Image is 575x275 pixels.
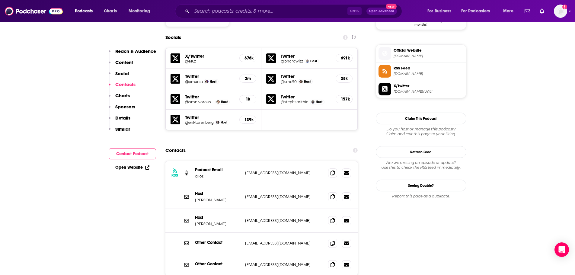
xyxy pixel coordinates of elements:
[562,5,567,9] svg: Add a profile image
[245,194,324,199] p: [EMAIL_ADDRESS][DOMAIN_NAME]
[316,100,322,104] span: Host
[244,56,251,61] h5: 876k
[341,56,347,61] h5: 691k
[129,7,150,15] span: Monitoring
[394,72,464,76] span: feeds.simplecast.com
[376,194,466,199] div: Report this page as a duplicate.
[195,240,240,245] p: Other Contact
[115,71,129,76] p: Social
[376,127,466,132] span: Do you host or manage this podcast?
[100,6,120,16] a: Charts
[299,80,303,83] img: Sonal Chokshi
[379,65,464,78] a: RSS Feed[DOMAIN_NAME]
[115,93,130,98] p: Charts
[185,79,203,84] a: @pmarca
[185,53,235,59] h5: X/Twitter
[394,48,464,53] span: Official Website
[376,180,466,191] a: Seeing Double?
[165,32,181,43] h2: Socials
[376,146,466,158] button: Refresh Feed
[379,47,464,60] a: Official Website[DOMAIN_NAME]
[394,54,464,58] span: a16z.simplecast.com
[75,7,93,15] span: Podcasts
[379,83,464,95] a: X/Twitter[DOMAIN_NAME][URL]
[185,114,235,120] h5: Twitter
[310,59,317,63] span: Host
[210,80,216,84] span: Host
[124,6,158,16] button: open menu
[369,10,394,13] span: Open Advanced
[104,7,117,15] span: Charts
[386,4,397,9] span: New
[244,97,251,102] h5: 1k
[195,215,240,220] p: Host
[304,80,311,84] span: Host
[245,241,324,246] p: [EMAIL_ADDRESS][DOMAIN_NAME]
[195,261,240,267] p: Other Contact
[341,76,347,81] h5: 38k
[245,170,324,175] p: [EMAIL_ADDRESS][DOMAIN_NAME]
[171,173,178,178] h3: RSS
[281,79,297,84] a: @smc90
[394,89,464,94] span: twitter.com/a16z
[245,262,324,267] p: [EMAIL_ADDRESS][DOMAIN_NAME]
[109,115,130,126] button: Details
[554,5,567,18] img: User Profile
[192,6,347,16] input: Search podcasts, credits, & more...
[394,83,464,89] span: X/Twitter
[109,148,156,159] button: Contact Podcast
[109,71,129,82] button: Social
[281,73,331,79] h5: Twitter
[115,59,133,65] p: Content
[185,59,235,63] a: @a16z
[165,145,186,156] h2: Contacts
[109,48,156,59] button: Reach & Audience
[537,6,547,16] a: Show notifications dropdown
[205,80,209,83] a: Marc Andreessen
[244,76,251,81] h5: 2m
[71,6,101,16] button: open menu
[306,59,309,63] img: Ben Horowitz
[181,4,408,18] div: Search podcasts, credits, & more...
[245,218,324,223] p: [EMAIL_ADDRESS][DOMAIN_NAME]
[195,174,240,179] p: a16z
[281,59,303,63] h5: @bhorowitz
[366,8,397,15] button: Open AdvancedNew
[221,100,228,104] span: Host
[185,73,235,79] h5: Twitter
[554,5,567,18] button: Show profile menu
[503,7,513,15] span: More
[522,6,532,16] a: Show notifications dropdown
[427,7,451,15] span: For Business
[115,48,156,54] p: Reach & Audience
[376,127,466,136] div: Claim and edit this page to your liking.
[281,100,308,104] h5: @stephsmithio
[554,242,569,257] div: Open Intercom Messenger
[115,165,149,170] a: Open Website
[195,197,240,203] p: [PERSON_NAME]
[109,93,130,104] button: Charts
[216,121,219,124] a: Erik Torenberg
[311,100,315,104] img: Steph Smith
[376,113,466,124] button: Claim This Podcast
[115,115,130,121] p: Details
[499,6,521,16] button: open menu
[185,120,214,125] a: @eriktorenberg
[185,94,235,100] h5: Twitter
[109,104,135,115] button: Sponsors
[5,5,63,17] img: Podchaser - Follow, Share and Rate Podcasts
[115,82,136,87] p: Contacts
[347,7,362,15] span: Ctrl K
[216,100,220,104] img: Hanne Winarsky
[115,104,135,110] p: Sponsors
[185,100,214,104] a: @omnivorousread
[376,160,466,170] div: Are we missing an episode or update? Use this to check the RSS feed immediately.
